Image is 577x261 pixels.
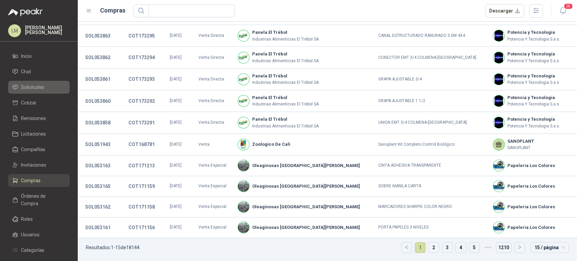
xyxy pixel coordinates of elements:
p: Industrias Alimenticias El Trébol SA [252,101,319,108]
b: Potencia y Tecnología [507,116,560,123]
td: GRAPA AJUSTABLE 1 1/2 [374,90,489,112]
td: Venta Especial [194,197,233,217]
a: 5 [469,242,479,253]
img: Company Logo [238,30,249,41]
a: 2 [429,242,439,253]
p: Industrias Alimenticias El Trébol SA [252,36,319,43]
span: ••• [482,242,493,253]
img: Company Logo [493,52,504,63]
span: Invitaciones [21,161,46,169]
button: COT173291 [125,117,158,129]
button: COT168781 [125,138,158,150]
p: Industrias Alimenticias El Trébol SA [252,79,319,86]
a: Remisiones [8,112,70,125]
a: Solicitudes [8,81,70,94]
td: Venta Especial [194,217,233,238]
a: Inicio [8,50,70,63]
button: SOL053162 [82,201,114,213]
span: Licitaciones [21,130,46,138]
b: Oleaginosas [GEOGRAPHIC_DATA][PERSON_NAME] [252,162,360,169]
span: 15 / página [534,242,565,253]
span: Chat [21,68,31,75]
span: Órdenes de Compra [21,192,63,207]
img: Company Logo [493,117,504,128]
td: Venta Especial [194,156,233,176]
img: Company Logo [238,117,249,128]
a: Licitaciones [8,127,70,140]
td: Venta Directa [194,25,233,47]
button: SOL053863 [82,30,114,42]
b: Panela El Trébol [252,29,319,36]
img: Company Logo [493,74,504,85]
b: Potencia y Tecnología [507,29,560,36]
span: [DATE] [170,55,182,60]
img: Company Logo [238,181,249,192]
a: Cotizar [8,96,70,109]
img: Company Logo [238,74,249,85]
img: Company Logo [493,160,504,171]
td: CANAL ESTRUCTURADO RANURADO 3.0M 4X4 [374,25,489,47]
a: Roles [8,213,70,226]
a: Compañías [8,143,70,156]
b: Potencia y Tecnología [507,73,560,79]
b: Panela El Trébol [252,116,319,123]
button: SOL053161 [82,221,114,234]
button: COT173295 [125,30,158,42]
button: COT171156 [125,221,158,234]
a: 4 [456,242,466,253]
img: Company Logo [238,52,249,63]
b: Panela El Trébol [252,94,319,101]
button: COT171158 [125,201,158,213]
button: left [402,242,412,253]
span: Inicio [21,52,32,60]
span: [DATE] [170,204,182,209]
a: Compras [8,174,70,187]
b: Panela El Trébol [252,73,319,79]
td: MARCADORES SHARPIE COLOR NEGRO [374,197,489,217]
img: Company Logo [493,201,504,212]
p: Potencia Y Tecnologia S.a.s. [507,79,560,86]
span: 28 [563,3,573,9]
span: Roles [21,215,33,223]
b: Oleaginosas [GEOGRAPHIC_DATA][PERSON_NAME] [252,183,360,190]
span: [DATE] [170,184,182,188]
div: LM [8,24,21,37]
span: [DATE] [170,77,182,81]
p: Industrias Alimenticias El Trébol SA [252,123,319,129]
li: 1210 [496,242,511,253]
span: [DATE] [170,98,182,103]
li: 5 [469,242,480,253]
span: Compañías [21,146,45,153]
b: Panela El Trébol [252,51,319,57]
b: Papeleria Los Colores [507,183,555,190]
b: Zoologico De Cali [252,141,290,148]
button: SOL053858 [82,117,114,129]
button: SOL053163 [82,160,114,172]
h1: Compras [100,6,125,15]
td: Venta Especial [194,176,233,197]
td: Venta Directa [194,112,233,134]
span: left [405,245,409,249]
span: [DATE] [170,163,182,168]
div: tamaño de página [530,242,569,253]
span: Solicitudes [21,84,44,91]
button: COT173293 [125,73,158,85]
button: COT171159 [125,180,158,192]
a: 3 [442,242,452,253]
p: Resultados: 1 - 15 de 18144 [86,245,140,250]
a: 1 [415,242,425,253]
p: Potencia Y Tecnologia S.a.s. [507,101,560,108]
span: Remisiones [21,115,46,122]
td: SOBRE MANILA CARTA [374,176,489,197]
li: 4 [455,242,466,253]
td: UNION EMT 3/4 COLMENA-[GEOGRAPHIC_DATA] [374,112,489,134]
button: SOL053861 [82,73,114,85]
b: SANOPLANT [507,138,534,145]
img: Logo peakr [8,8,43,16]
li: Página anterior [401,242,412,253]
span: Compras [21,177,41,184]
img: Company Logo [493,30,504,41]
span: right [518,245,522,249]
td: Venta Directa [194,90,233,112]
p: Industrias Alimenticias El Trébol SA [252,58,319,64]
